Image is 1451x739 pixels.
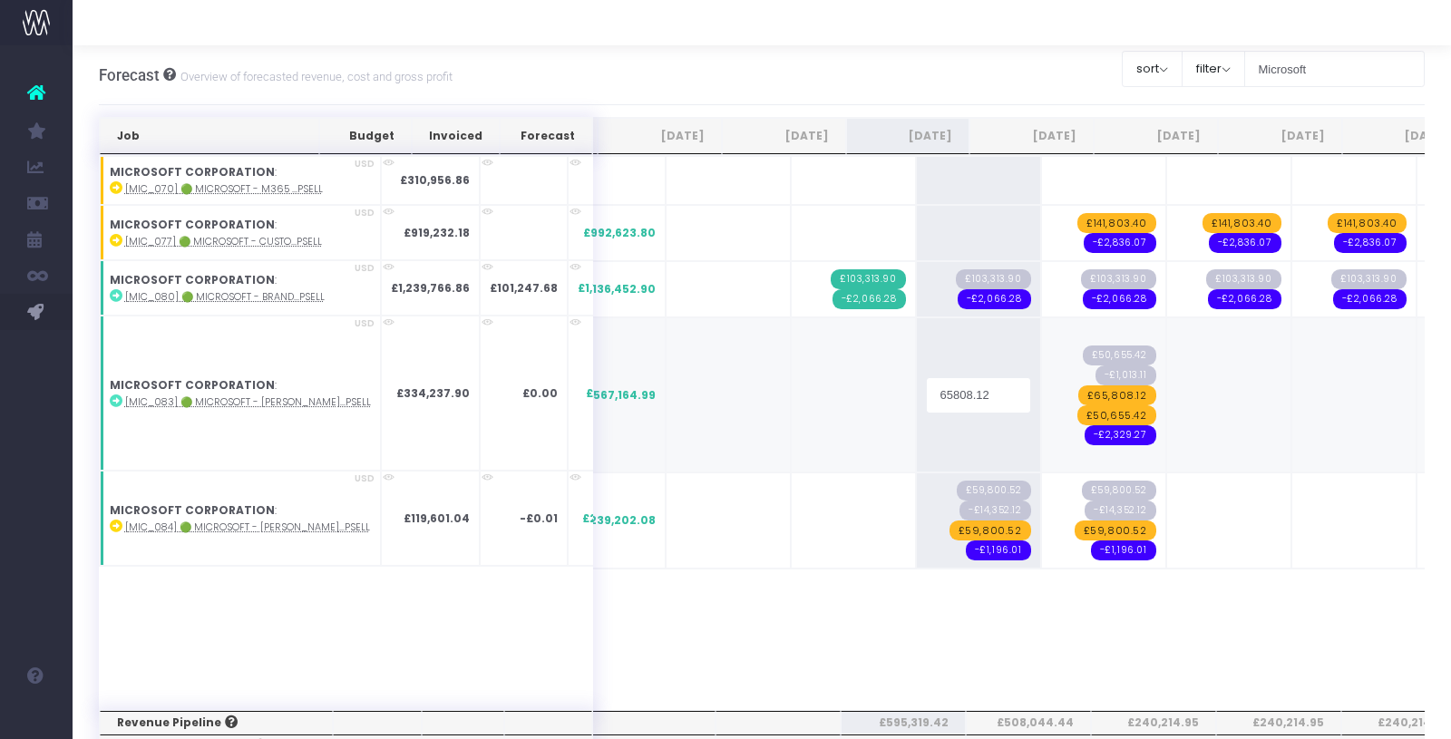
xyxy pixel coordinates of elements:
span: wayahead Cost Forecast Item [1333,289,1407,309]
span: USD [355,261,375,275]
span: £1,136,452.90 [578,280,656,297]
th: Forecast [500,118,592,154]
td: : [100,205,381,260]
small: Overview of forecasted revenue, cost and gross profit [176,66,453,84]
span: £1,136,452.90 [578,281,656,297]
abbr: [MIC_083] 🟢 Microsoft - Rolling Thunder Approaches & Sizzles - Brand - Upsell [125,395,371,409]
span: wayahead Revenue Forecast Item [1077,213,1156,233]
abbr: [MIC_070] 🟢 Microsoft - M365 Copilot Expression - Brand - Upsell [125,182,323,196]
span: wayahead Cost Forecast Item [1334,233,1407,253]
span: wayahead Revenue Forecast Item [1203,213,1281,233]
span: wayahead Cost Forecast Item [1084,233,1156,253]
span: wayahead Revenue Forecast Item [1328,213,1407,233]
th: £508,044.44 [966,711,1091,734]
span: wayahead Cost Forecast Item [958,289,1031,309]
th: Oct 25: activate to sort column ascending [1094,118,1218,154]
th: Invoiced [412,118,500,154]
span: wayahead Revenue Forecast Item [1078,385,1156,405]
span: Streamtime Draft Invoice: null – [MIC_084] 🟢 Microsoft - Rolling Thunder Templates & Guidelines -... [1082,481,1156,501]
span: wayahead Cost Forecast Item [1091,540,1156,560]
strong: £101,247.68 [490,280,558,296]
span: Streamtime Draft Invoice: null – [MIC_080] 🟢 Microsoft - Brand Retainer FY26 - Brand - Upsell - 4 [1206,269,1281,289]
strong: -£0.01 [520,510,558,526]
span: wayahead Cost Forecast Item [1209,233,1281,253]
img: images/default_profile_image.png [23,703,50,730]
td: : [100,316,381,471]
span: £239,202.08 [582,510,656,527]
th: £240,214.95 [1091,711,1216,734]
th: Revenue Pipeline [100,711,333,734]
td: : [100,156,381,205]
th: Job: activate to sort column ascending [100,118,319,154]
button: sort [1122,51,1183,87]
strong: £119,601.04 [404,510,470,526]
span: wayahead Cost Forecast Item [1085,425,1156,445]
span: wayahead Cost Forecast Item [1083,289,1156,309]
strong: MICROSOFT CORPORATION [110,502,275,518]
span: Streamtime Draft Invoice: null – [MIC_084] 🟢 Microsoft - Rolling Thunder Templates & Guidelines -... [957,481,1031,501]
span: USD [355,157,375,170]
strong: £310,956.86 [400,172,470,188]
span: USD [355,472,375,485]
span: Streamtime Invoice: 2425 – [MIC_080] 🟢 Microsoft - Brand Retainer FY26 - Brand - Upsell [833,289,906,309]
th: Jul 25: activate to sort column ascending [722,118,846,154]
strong: MICROSOFT CORPORATION [110,272,275,287]
th: Budget [319,118,412,154]
strong: £0.00 [522,385,558,401]
span: £239,202.08 [582,512,656,529]
span: wayahead Cost Forecast Item [966,540,1031,560]
td: : [100,471,381,566]
span: USD [355,206,375,219]
span: wayahead Revenue Forecast Item [949,520,1031,540]
abbr: [MIC_080] 🟢 Microsoft - Brand Retainer FY26 - Brand - Upsell [125,290,325,304]
span: Streamtime Draft Invoice: null – [MIC_080] 🟢 Microsoft - Brand Retainer FY26 - Brand - Upsell - 3 [1081,269,1156,289]
abbr: [MIC_077] 🟢 Microsoft - Custom Typeface - Brand - Upsell [125,235,322,248]
strong: £1,239,766.86 [391,280,470,296]
span: Streamtime Draft Invoice: null – [MIC_083] 🟢 Microsoft - Rolling Thunder Approaches & Sizzles - B... [1096,365,1156,385]
span: Streamtime Invoice: 2424 – [MIC_080] 🟢 Microsoft - Brand Retainer FY26 - Brand - Upsell - 1 [831,269,906,289]
strong: £919,232.18 [404,225,470,240]
strong: MICROSOFT CORPORATION [110,377,275,393]
span: Streamtime Draft Invoice: null – [MIC_080] 🟢 Microsoft - Brand Retainer FY26 - Brand - Upsell - 2 [956,269,1031,289]
span: Streamtime Draft Invoice: null – [MIC_083] 🟢 Microsoft - Rolling Thunder Approaches & Sizzles - B... [1083,345,1156,365]
span: Forecast [99,66,160,84]
span: £567,164.99 [586,385,656,402]
span: wayahead Revenue Forecast Item [1075,520,1156,540]
th: Sep 25: activate to sort column ascending [969,118,1094,154]
abbr: [MIC_084] 🟢 Microsoft - Rolling Thunder Templates & Guidelines - Brand - Upsell [125,520,370,534]
span: Streamtime Draft Invoice: null – [MIC_084] 🟢 Microsoft - Rolling Thunder Templates & Guidelines -... [1085,501,1156,520]
strong: MICROSOFT CORPORATION [110,164,275,180]
th: £240,214.95 [1216,711,1341,734]
th: £595,319.42 [841,711,966,734]
span: USD [355,316,375,330]
span: £567,164.99 [586,387,656,404]
span: £992,623.80 [583,225,656,241]
strong: £334,237.90 [396,385,470,401]
td: : [100,260,381,316]
span: Streamtime Draft Invoice: null – [MIC_084] 🟢 Microsoft - Rolling Thunder Templates & Guidelines -... [959,501,1031,520]
th: Jun 25: activate to sort column ascending [598,118,722,154]
strong: MICROSOFT CORPORATION [110,217,275,232]
input: Search... [1244,51,1426,87]
th: Nov 25: activate to sort column ascending [1218,118,1342,154]
span: wayahead Cost Forecast Item [1208,289,1281,309]
th: Aug 25: activate to sort column ascending [846,118,970,154]
span: Streamtime Draft Invoice: null – [MIC_080] 🟢 Microsoft - Brand Retainer FY26 - Brand - Upsell - 5 [1331,269,1407,289]
span: wayahead Revenue Forecast Item [1077,405,1156,425]
button: filter [1182,51,1245,87]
